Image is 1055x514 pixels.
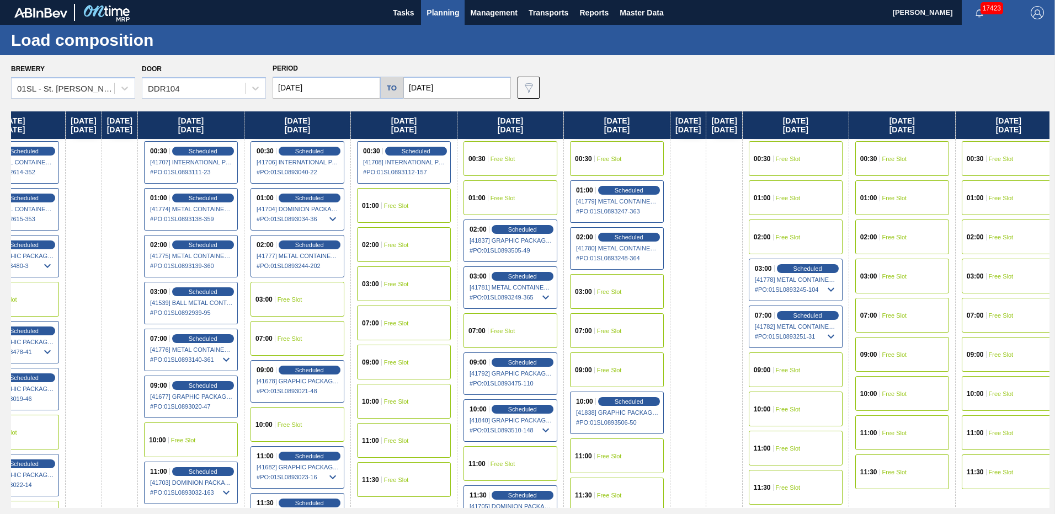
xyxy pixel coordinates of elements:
input: mm/dd/yyyy [273,77,380,99]
button: icon-filter-gray [518,77,540,99]
input: mm/dd/yyyy [403,77,511,99]
h1: Load composition [11,34,207,46]
label: Door [142,65,162,73]
span: Period [273,65,298,72]
img: Logout [1031,6,1044,19]
h5: to [387,84,397,92]
div: 01SL - St. [PERSON_NAME] [17,84,115,93]
span: Reports [579,6,609,19]
button: Notifications [962,5,997,20]
span: Planning [427,6,459,19]
div: DDR104 [148,84,180,93]
label: Brewery [11,65,45,73]
span: Transports [529,6,568,19]
img: TNhmsLtSVTkK8tSr43FrP2fwEKptu5GPRR3wAAAABJRU5ErkJggg== [14,8,67,18]
span: Management [470,6,518,19]
span: 17423 [981,2,1003,14]
img: icon-filter-gray [522,81,535,94]
span: Tasks [391,6,415,19]
span: Master Data [620,6,663,19]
